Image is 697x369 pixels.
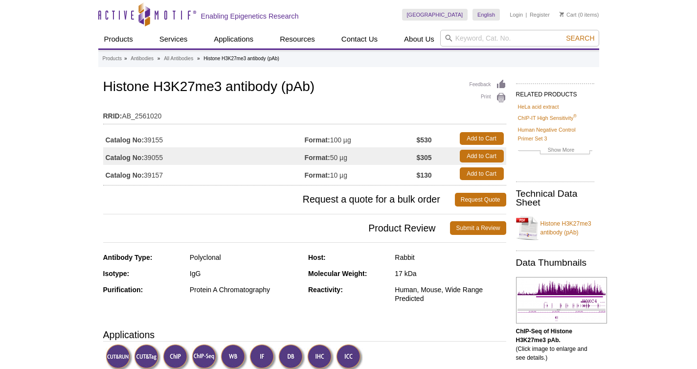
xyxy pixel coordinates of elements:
[460,132,504,145] a: Add to Cart
[103,79,506,96] h1: Histone H3K27me3 antibody (pAb)
[157,56,160,61] li: »
[416,153,431,162] strong: $305
[103,147,305,165] td: 39055
[470,92,506,103] a: Print
[124,56,127,61] li: »
[518,125,592,143] a: Human Negative Control Primer Set 3
[305,130,417,147] td: 100 µg
[103,286,143,294] strong: Purification:
[305,136,330,144] strong: Format:
[395,269,506,278] div: 17 kDa
[526,9,527,21] li: |
[518,102,559,111] a: HeLa acid extract
[395,253,506,262] div: Rabbit
[516,328,572,344] b: ChIP-Seq of Histone H3K27me3 pAb.
[103,193,455,207] span: Request a quote for a bulk order
[305,171,330,180] strong: Format:
[402,9,468,21] a: [GEOGRAPHIC_DATA]
[103,254,153,261] strong: Antibody Type:
[274,30,321,48] a: Resources
[395,285,506,303] div: Human, Mouse, Wide Range Predicted
[103,54,122,63] a: Products
[573,114,577,119] sup: ®
[518,145,592,157] a: Show More
[201,12,299,21] h2: Enabling Epigenetics Research
[516,213,594,243] a: Histone H3K27me3 antibody (pAb)
[308,286,343,294] strong: Reactivity:
[470,79,506,90] a: Feedback
[106,136,144,144] strong: Catalog No:
[516,277,607,323] img: Histone H3K27me3 antibody (pAb) tested by ChIP-Seq.
[98,30,139,48] a: Products
[516,258,594,267] h2: Data Thumbnails
[308,254,326,261] strong: Host:
[516,83,594,101] h2: RELATED PRODUCTS
[566,34,594,42] span: Search
[154,30,194,48] a: Services
[190,253,301,262] div: Polyclonal
[560,11,577,18] a: Cart
[455,193,506,207] a: Request Quote
[308,270,367,277] strong: Molecular Weight:
[103,106,506,121] td: AB_2561020
[208,30,259,48] a: Applications
[103,327,506,342] h3: Applications
[106,153,144,162] strong: Catalog No:
[203,56,279,61] li: Histone H3K27me3 antibody (pAb)
[398,30,440,48] a: About Us
[305,153,330,162] strong: Format:
[103,270,130,277] strong: Isotype:
[106,171,144,180] strong: Catalog No:
[460,167,504,180] a: Add to Cart
[450,221,506,235] a: Submit a Review
[305,147,417,165] td: 50 µg
[416,136,431,144] strong: $530
[164,54,193,63] a: All Antibodies
[190,269,301,278] div: IgG
[518,114,577,122] a: ChIP-IT High Sensitivity®
[103,112,122,120] strong: RRID:
[516,189,594,207] h2: Technical Data Sheet
[440,30,599,46] input: Keyword, Cat. No.
[336,30,383,48] a: Contact Us
[103,221,450,235] span: Product Review
[131,54,154,63] a: Antibodies
[103,165,305,183] td: 39157
[563,34,597,43] button: Search
[510,11,523,18] a: Login
[103,130,305,147] td: 39155
[460,150,504,162] a: Add to Cart
[190,285,301,294] div: Protein A Chromatography
[472,9,500,21] a: English
[560,12,564,17] img: Your Cart
[416,171,431,180] strong: $130
[530,11,550,18] a: Register
[197,56,200,61] li: »
[305,165,417,183] td: 10 µg
[516,327,594,362] p: (Click image to enlarge and see details.)
[560,9,599,21] li: (0 items)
